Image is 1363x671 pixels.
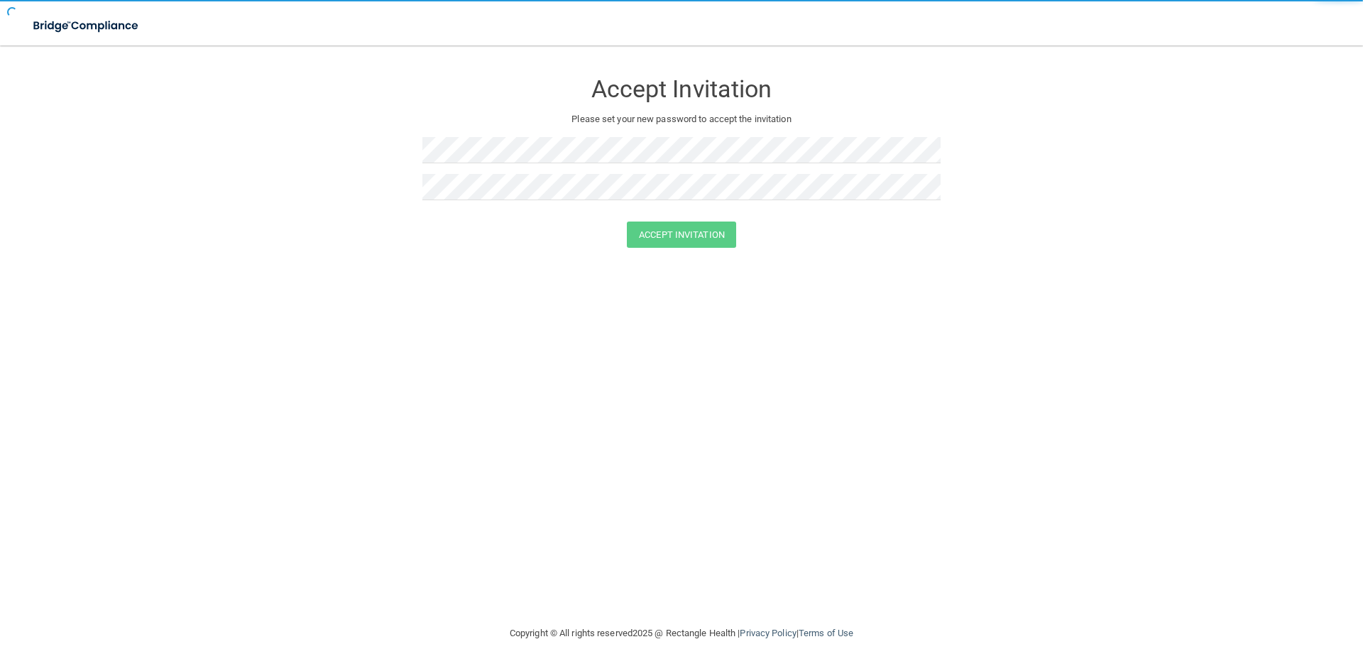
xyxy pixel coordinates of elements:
button: Accept Invitation [627,222,736,248]
a: Privacy Policy [740,628,796,638]
img: bridge_compliance_login_screen.278c3ca4.svg [21,11,152,40]
h3: Accept Invitation [422,76,941,102]
p: Please set your new password to accept the invitation [433,111,930,128]
div: Copyright © All rights reserved 2025 @ Rectangle Health | | [422,611,941,656]
a: Terms of Use [799,628,853,638]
